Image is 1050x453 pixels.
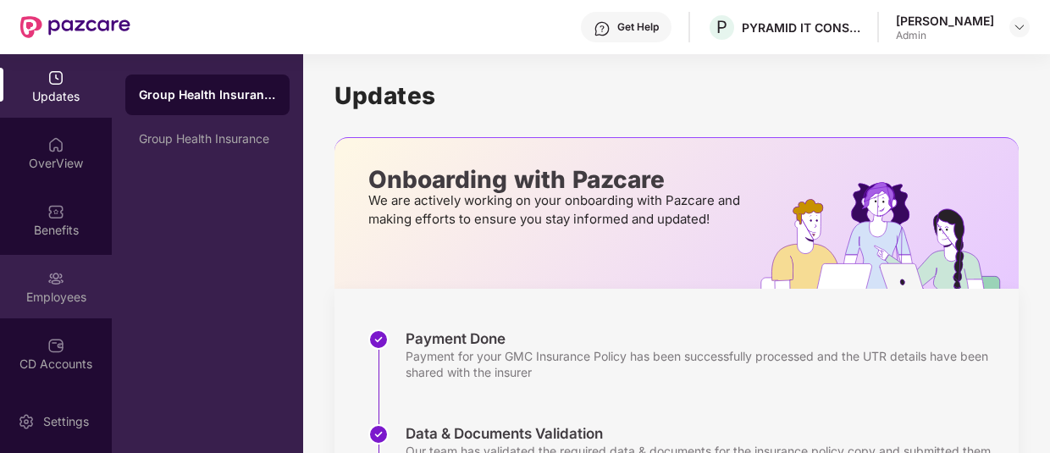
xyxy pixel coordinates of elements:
img: svg+xml;base64,PHN2ZyBpZD0iU2V0dGluZy0yMHgyMCIgeG1sbnM9Imh0dHA6Ly93d3cudzMub3JnLzIwMDAvc3ZnIiB3aW... [18,413,35,430]
div: Admin [896,29,994,42]
img: svg+xml;base64,PHN2ZyBpZD0iSGVscC0zMngzMiIgeG1sbnM9Imh0dHA6Ly93d3cudzMub3JnLzIwMDAvc3ZnIiB3aWR0aD... [594,20,611,37]
div: Group Health Insurance [139,86,276,103]
p: Onboarding with Pazcare [368,172,745,187]
div: PYRAMID IT CONSULTING PRIVATE LIMITED [742,19,860,36]
p: We are actively working on your onboarding with Pazcare and making efforts to ensure you stay inf... [368,191,745,229]
div: Payment for your GMC Insurance Policy has been successfully processed and the UTR details have be... [406,348,1002,380]
img: svg+xml;base64,PHN2ZyBpZD0iU3RlcC1Eb25lLTMyeDMyIiB4bWxucz0iaHR0cDovL3d3dy53My5vcmcvMjAwMC9zdmciIH... [368,329,389,350]
div: Settings [38,413,94,430]
img: svg+xml;base64,PHN2ZyBpZD0iQmVuZWZpdHMiIHhtbG5zPSJodHRwOi8vd3d3LnczLm9yZy8yMDAwL3N2ZyIgd2lkdGg9Ij... [47,203,64,220]
div: Data & Documents Validation [406,424,1002,443]
div: [PERSON_NAME] [896,13,994,29]
div: Group Health Insurance [139,132,276,146]
h1: Updates [334,81,1019,110]
span: P [716,17,727,37]
img: svg+xml;base64,PHN2ZyBpZD0iU3RlcC1Eb25lLTMyeDMyIiB4bWxucz0iaHR0cDovL3d3dy53My5vcmcvMjAwMC9zdmciIH... [368,424,389,445]
img: hrOnboarding [760,182,1019,289]
img: svg+xml;base64,PHN2ZyBpZD0iSG9tZSIgeG1sbnM9Imh0dHA6Ly93d3cudzMub3JnLzIwMDAvc3ZnIiB3aWR0aD0iMjAiIG... [47,136,64,153]
img: svg+xml;base64,PHN2ZyBpZD0iRW1wbG95ZWVzIiB4bWxucz0iaHR0cDovL3d3dy53My5vcmcvMjAwMC9zdmciIHdpZHRoPS... [47,270,64,287]
img: svg+xml;base64,PHN2ZyBpZD0iRHJvcGRvd24tMzJ4MzIiIHhtbG5zPSJodHRwOi8vd3d3LnczLm9yZy8yMDAwL3N2ZyIgd2... [1013,20,1026,34]
img: svg+xml;base64,PHN2ZyBpZD0iVXBkYXRlZCIgeG1sbnM9Imh0dHA6Ly93d3cudzMub3JnLzIwMDAvc3ZnIiB3aWR0aD0iMj... [47,69,64,86]
img: New Pazcare Logo [20,16,130,38]
div: Get Help [617,20,659,34]
img: svg+xml;base64,PHN2ZyBpZD0iQ0RfQWNjb3VudHMiIGRhdGEtbmFtZT0iQ0QgQWNjb3VudHMiIHhtbG5zPSJodHRwOi8vd3... [47,337,64,354]
div: Payment Done [406,329,1002,348]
